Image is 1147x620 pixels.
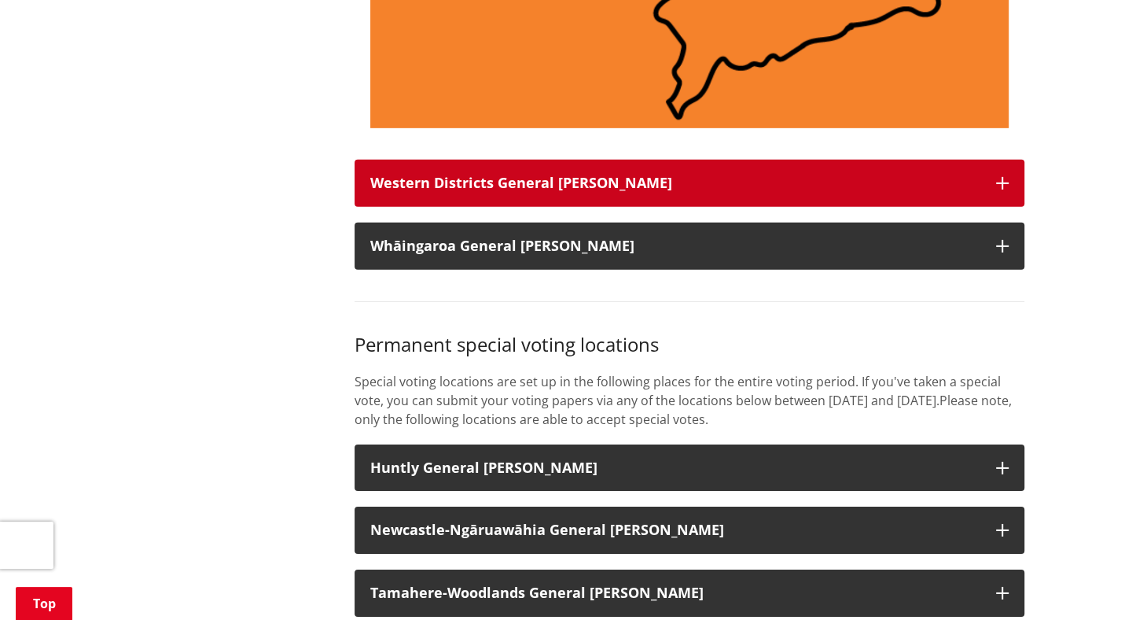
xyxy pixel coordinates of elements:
iframe: Messenger Launcher [1075,554,1131,611]
button: Huntly General [PERSON_NAME] [355,445,1024,492]
h3: Permanent special voting locations [355,334,1024,356]
button: Tamahere-Woodlands General [PERSON_NAME] [355,570,1024,617]
button: Western Districts General [PERSON_NAME] [355,160,1024,207]
strong: Western Districts General [PERSON_NAME] [370,173,672,192]
span: ou can submit your voting papers via any of the locations below between [DATE] and [DATE]. [393,392,939,409]
button: Whāingaroa General [PERSON_NAME] [355,223,1024,270]
a: Top [16,587,72,620]
p: Special voting locations are set up in the following places for the entire voting period. If you'... [355,372,1024,429]
strong: Huntly General [PERSON_NAME] [370,458,597,477]
strong: Tamahere-Woodlands General [PERSON_NAME] [370,583,704,602]
strong: Newcastle-Ngāruawāhia General [PERSON_NAME] [370,520,724,539]
strong: Whāingaroa General [PERSON_NAME] [370,236,634,255]
button: Newcastle-Ngāruawāhia General [PERSON_NAME] [355,507,1024,554]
